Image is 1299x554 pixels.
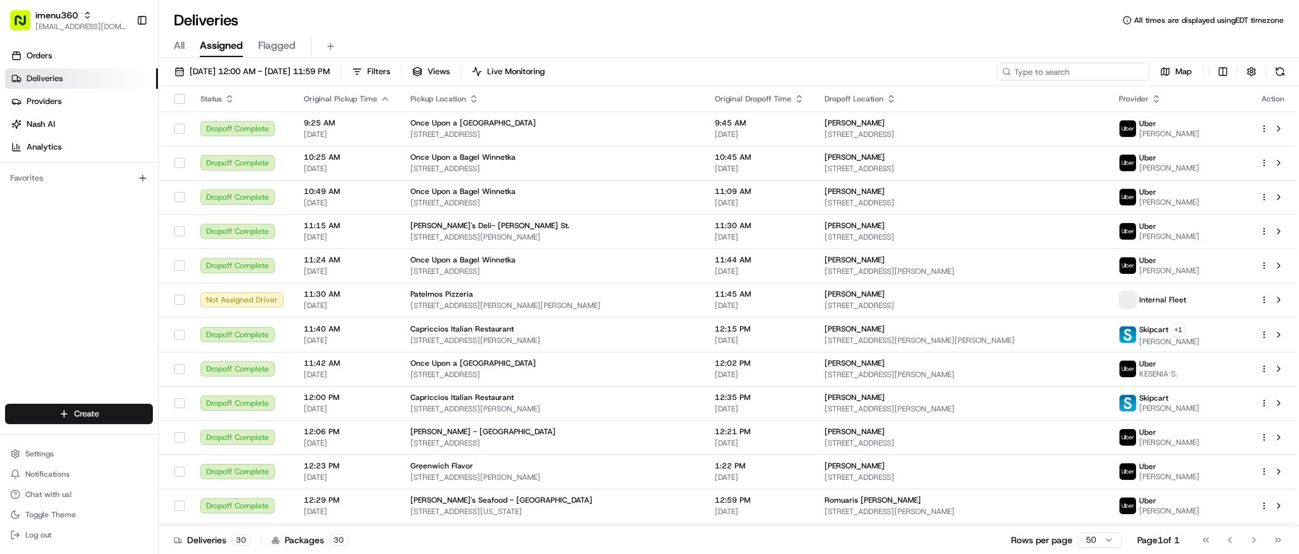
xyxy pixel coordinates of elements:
span: [PERSON_NAME] [1139,197,1199,207]
span: [STREET_ADDRESS][PERSON_NAME][PERSON_NAME] [410,300,695,311]
span: Nash AI [27,119,55,130]
span: [PERSON_NAME] [825,152,885,162]
div: 📗 [13,185,23,195]
span: 10:49 AM [304,186,390,196]
span: 12:15 PM [715,324,804,334]
span: [DATE] [715,370,804,380]
img: uber-new-logo.jpeg [1119,155,1136,171]
a: Orders [5,46,158,66]
span: [DATE] [715,335,804,345]
span: Capriccios Italian Restaurant [410,324,514,334]
button: Start new chat [216,125,231,140]
span: [PERSON_NAME] [1139,337,1199,347]
span: Uber [1139,221,1156,231]
span: [PERSON_NAME] [1139,403,1199,413]
span: [STREET_ADDRESS][PERSON_NAME] [825,404,1099,414]
span: [PERSON_NAME] [1139,472,1199,482]
span: Once Upon a [GEOGRAPHIC_DATA] [410,358,536,368]
span: [DATE] [304,370,390,380]
span: [DATE] [304,129,390,139]
img: uber-new-logo.jpeg [1119,429,1136,446]
span: Notifications [25,469,70,479]
span: Status [200,94,222,104]
span: 12:59 PM [715,495,804,505]
span: Map [1175,66,1192,77]
h1: Deliveries [174,10,238,30]
span: [STREET_ADDRESS][PERSON_NAME] [825,506,1099,517]
span: Greenwich Flavor [410,461,473,471]
div: Start new chat [43,121,208,134]
button: Create [5,404,153,424]
span: [PERSON_NAME] [825,358,885,368]
span: [DATE] 12:00 AM - [DATE] 11:59 PM [190,66,330,77]
span: Analytics [27,141,62,153]
span: [STREET_ADDRESS] [410,370,695,380]
div: We're available if you need us! [43,134,160,144]
span: [DATE] [304,232,390,242]
span: [PERSON_NAME] [825,289,885,299]
span: Dropoff Location [825,94,884,104]
span: [DATE] [715,129,804,139]
a: Deliveries [5,68,158,89]
span: [DATE] [304,164,390,174]
div: 30 [232,534,251,546]
span: [PERSON_NAME]'s Seafood - [GEOGRAPHIC_DATA] [410,495,592,505]
span: [DATE] [715,506,804,517]
span: [DATE] [715,266,804,276]
span: 11:30 AM [715,221,804,231]
span: Create [74,408,99,420]
span: [DATE] [715,404,804,414]
div: Deliveries [174,534,251,546]
span: [STREET_ADDRESS][PERSON_NAME] [825,370,1099,380]
span: Capriccios Italian Restaurant [410,392,514,403]
span: Uber [1139,496,1156,506]
span: Assigned [200,38,243,53]
span: Flagged [258,38,296,53]
span: 11:15 AM [304,221,390,231]
span: 11:40 AM [304,324,390,334]
span: Chat with us! [25,489,72,499]
span: [STREET_ADDRESS] [410,129,695,139]
img: uber-new-logo.jpeg [1119,189,1136,205]
span: [PERSON_NAME] [1139,129,1199,139]
a: Providers [5,91,158,112]
span: 12:35 PM [715,392,804,403]
button: [EMAIL_ADDRESS][DOMAIN_NAME] [36,22,126,32]
button: [DATE] 12:00 AM - [DATE] 11:59 PM [169,63,336,81]
span: [DATE] [715,300,804,311]
button: Map [1154,63,1198,81]
span: 12:21 PM [715,427,804,437]
span: imenu360 [36,9,78,22]
span: Original Dropoff Time [715,94,792,104]
span: Filters [367,66,390,77]
span: [STREET_ADDRESS] [410,266,695,276]
button: Notifications [5,465,153,483]
div: Favorites [5,168,153,188]
span: 11:09 AM [715,186,804,196]
span: Pickup Location [410,94,466,104]
span: [STREET_ADDRESS][PERSON_NAME][PERSON_NAME] [825,335,1099,345]
span: 11:42 AM [304,358,390,368]
span: Uber [1139,359,1156,369]
span: [STREET_ADDRESS][PERSON_NAME] [410,335,695,345]
span: [PERSON_NAME] [1139,506,1199,516]
div: 30 [329,534,348,546]
span: [PERSON_NAME] [825,392,885,403]
span: 11:44 AM [715,255,804,265]
span: Uber [1139,119,1156,129]
span: Uber [1139,153,1156,163]
span: [STREET_ADDRESS][PERSON_NAME] [410,232,695,242]
span: [PERSON_NAME] [825,461,885,471]
span: [PERSON_NAME] [825,324,885,334]
div: Action [1260,94,1286,104]
span: Provider [1119,94,1149,104]
button: Log out [5,526,153,544]
span: Once Upon a Bagel Winnetka [410,255,516,265]
span: [DATE] [304,335,390,345]
span: [PERSON_NAME] [1139,231,1199,242]
span: [DATE] [715,438,804,448]
span: [DATE] [304,266,390,276]
button: +1 [1171,323,1185,337]
img: 1736555255976-a54dd68f-1ca7-489b-9aae-adbdc363a1c4 [13,121,36,144]
button: Views [407,63,455,81]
